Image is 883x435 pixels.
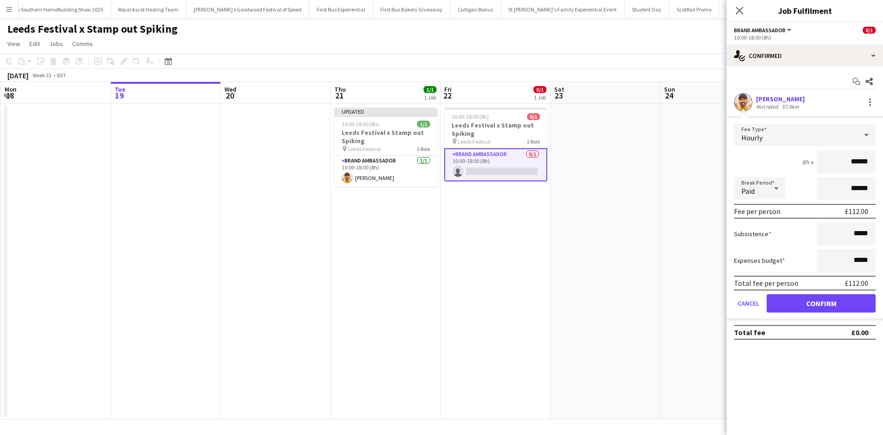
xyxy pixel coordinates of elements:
[26,38,44,50] a: Edit
[534,94,546,101] div: 1 Job
[734,207,780,216] div: Fee per person
[7,40,20,48] span: View
[734,34,876,41] div: 10:00-18:00 (8h)
[113,90,126,101] span: 19
[72,40,93,48] span: Comms
[444,148,547,181] app-card-role: Brand Ambassador0/110:00-18:00 (8h)
[734,27,786,34] span: Brand Ambassador
[444,85,452,93] span: Fri
[863,27,876,34] span: 0/1
[49,40,63,48] span: Jobs
[223,90,236,101] span: 20
[734,27,793,34] button: Brand Ambassador
[741,186,755,196] span: Paid
[845,278,868,288] div: £112.00
[115,85,126,93] span: Tue
[333,90,346,101] span: 21
[4,38,24,50] a: View
[417,145,430,152] span: 1 Role
[334,85,346,93] span: Thu
[30,72,53,79] span: Week 33
[7,71,29,80] div: [DATE]
[664,85,675,93] span: Sun
[527,113,540,120] span: 0/1
[734,230,771,238] label: Subsistence
[452,113,489,120] span: 10:00-18:00 (8h)
[734,256,785,265] label: Expenses budget
[348,145,381,152] span: Leeds Festival
[46,38,67,50] a: Jobs
[780,103,801,110] div: 57.9km
[5,85,17,93] span: Mon
[734,328,765,337] div: Total fee
[527,138,540,145] span: 1 Role
[424,94,436,101] div: 1 Job
[334,108,437,115] div: Updated
[186,0,310,18] button: [PERSON_NAME] x Goodwood Festival of Speed
[756,103,780,110] div: Not rated
[444,121,547,138] h3: Leeds Festival x Stamp out Spiking
[69,38,97,50] a: Comms
[334,156,437,187] app-card-role: Brand Ambassador1/110:00-18:00 (8h)[PERSON_NAME]
[334,128,437,145] h3: Leeds Festival x Stamp out Spiking
[734,278,798,288] div: Total fee per person
[111,0,186,18] button: Royal Ascot Hosting Team
[533,86,546,93] span: 0/1
[756,95,805,103] div: [PERSON_NAME]
[3,90,17,101] span: 18
[334,108,437,187] app-job-card: Updated10:00-18:00 (8h)1/1Leeds Festival x Stamp out Spiking Leeds Festival1 RoleBrand Ambassador...
[450,0,501,18] button: Culligan Bonus
[767,294,876,313] button: Confirm
[802,158,813,166] div: 8h x
[719,0,825,18] button: [PERSON_NAME] TripAdvisor Dog Event
[57,72,66,79] div: BST
[424,86,436,93] span: 1/1
[669,0,719,18] button: ScotRail Promo
[734,294,763,313] button: Cancel
[845,207,868,216] div: £112.00
[727,5,883,17] h3: Job Fulfilment
[417,121,430,128] span: 1/1
[663,90,675,101] span: 24
[553,90,564,101] span: 23
[554,85,564,93] span: Sat
[373,0,450,18] button: First Bus Bakery Giveaway
[625,0,669,18] button: Student Day
[443,90,452,101] span: 22
[741,133,763,142] span: Hourly
[29,40,40,48] span: Edit
[851,328,868,337] div: £0.00
[727,45,883,67] div: Confirmed
[458,138,491,145] span: Leeds Festival
[310,0,373,18] button: First Bus Experiential
[444,108,547,181] app-job-card: 10:00-18:00 (8h)0/1Leeds Festival x Stamp out Spiking Leeds Festival1 RoleBrand Ambassador0/110:0...
[342,121,379,128] span: 10:00-18:00 (8h)
[7,22,178,36] h1: Leeds Festival x Stamp out Spiking
[224,85,236,93] span: Wed
[501,0,625,18] button: St [PERSON_NAME]'s Family Experiential Event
